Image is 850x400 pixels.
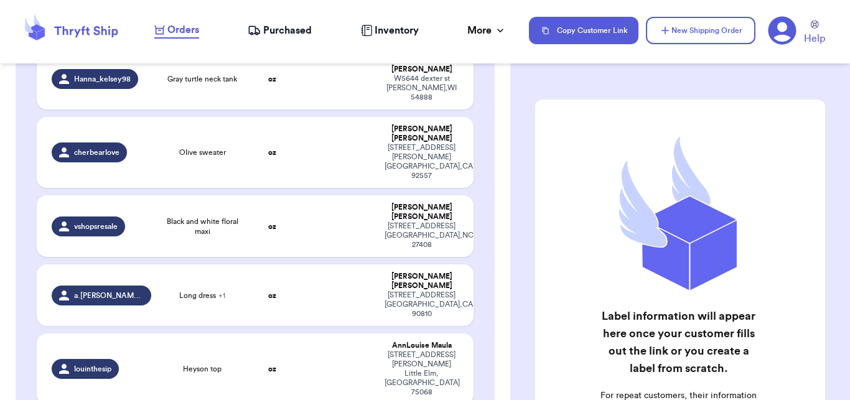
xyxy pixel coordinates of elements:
span: Olive sweater [179,147,226,157]
div: [STREET_ADDRESS] [GEOGRAPHIC_DATA] , NC 27408 [385,221,459,249]
div: [STREET_ADDRESS][PERSON_NAME] Little Elm , [GEOGRAPHIC_DATA] 75068 [385,350,459,397]
div: [PERSON_NAME] [PERSON_NAME] [385,203,459,221]
strong: oz [268,292,276,299]
span: louinthesip [74,364,111,374]
div: More [467,23,507,38]
span: Orders [167,22,199,37]
span: Heyson top [183,364,222,374]
div: [STREET_ADDRESS] [PERSON_NAME][GEOGRAPHIC_DATA] , CA 92557 [385,143,459,180]
span: vshopsresale [74,221,118,231]
a: Orders [154,22,199,39]
strong: oz [268,223,276,230]
div: [PERSON_NAME] [PERSON_NAME] [385,55,459,74]
span: + 1 [218,292,225,299]
button: New Shipping Order [646,17,755,44]
span: Hanna_kelsey98 [74,74,131,84]
span: cherbearlove [74,147,119,157]
strong: oz [268,365,276,373]
span: Gray turtle neck tank [167,74,237,84]
a: Help [804,21,825,46]
span: Black and white floral maxi [166,216,238,236]
strong: oz [268,75,276,83]
div: [PERSON_NAME] [PERSON_NAME] [385,124,459,143]
span: Help [804,31,825,46]
div: [PERSON_NAME] [PERSON_NAME] [385,272,459,291]
span: Purchased [263,23,312,38]
a: Purchased [248,23,312,38]
div: W5644 dexter st [PERSON_NAME] , WI 54888 [385,74,459,102]
span: Long dress [179,291,225,300]
a: Inventory [361,23,419,38]
strong: oz [268,149,276,156]
h2: Label information will appear here once your customer fills out the link or you create a label fr... [599,307,759,377]
span: a.[PERSON_NAME].inthe.mewdow [74,291,144,300]
div: AnnLouise Maula [385,341,459,350]
span: Inventory [375,23,419,38]
div: [STREET_ADDRESS] [GEOGRAPHIC_DATA] , CA 90810 [385,291,459,319]
button: Copy Customer Link [529,17,638,44]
